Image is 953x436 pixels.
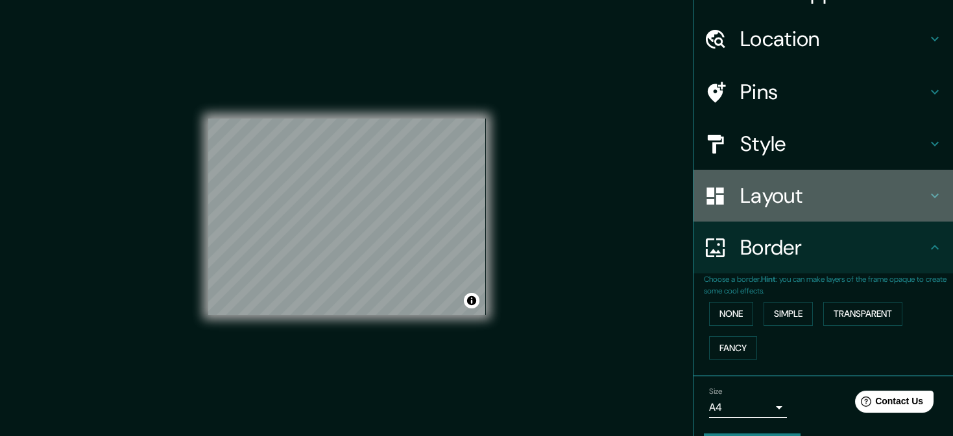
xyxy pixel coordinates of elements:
[838,385,939,422] iframe: Help widget launcher
[740,183,927,209] h4: Layout
[740,26,927,52] h4: Location
[694,170,953,222] div: Layout
[709,397,787,418] div: A4
[823,302,902,326] button: Transparent
[740,79,927,105] h4: Pins
[208,119,486,315] canvas: Map
[694,222,953,273] div: Border
[709,386,723,397] label: Size
[704,273,953,297] p: Choose a border. : you can make layers of the frame opaque to create some cool effects.
[694,66,953,118] div: Pins
[740,131,927,157] h4: Style
[740,235,927,260] h4: Border
[464,293,479,308] button: Toggle attribution
[694,13,953,65] div: Location
[709,336,757,360] button: Fancy
[761,274,776,284] b: Hint
[694,118,953,170] div: Style
[709,302,753,326] button: None
[764,302,813,326] button: Simple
